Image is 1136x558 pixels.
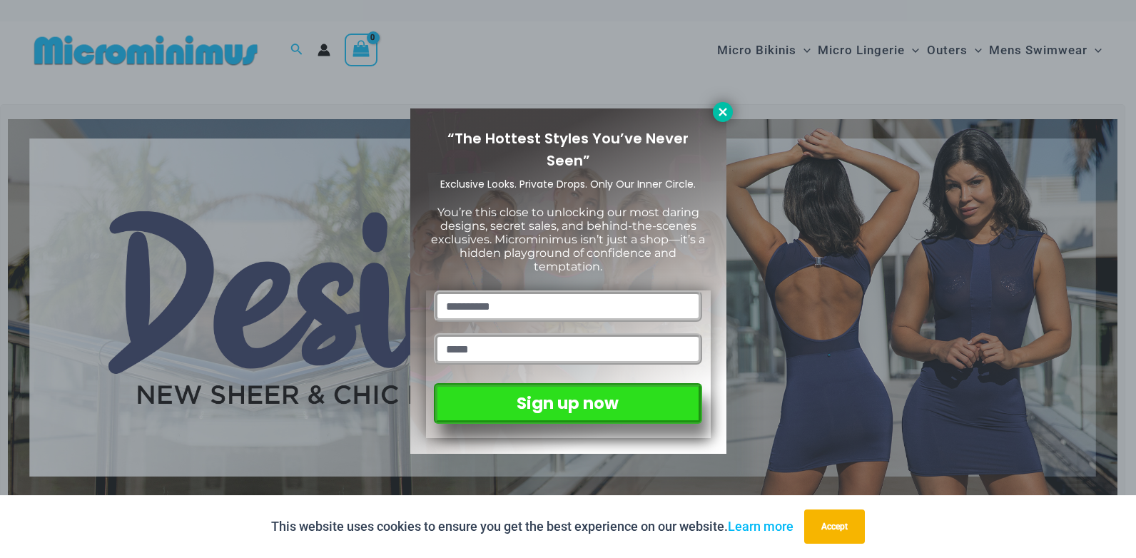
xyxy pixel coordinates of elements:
[728,519,793,534] a: Learn more
[440,177,696,191] span: Exclusive Looks. Private Drops. Only Our Inner Circle.
[804,509,865,544] button: Accept
[713,102,733,122] button: Close
[271,516,793,537] p: This website uses cookies to ensure you get the best experience on our website.
[431,206,705,274] span: You’re this close to unlocking our most daring designs, secret sales, and behind-the-scenes exclu...
[447,128,689,171] span: “The Hottest Styles You’ve Never Seen”
[434,383,701,424] button: Sign up now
